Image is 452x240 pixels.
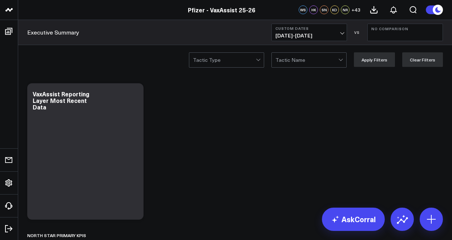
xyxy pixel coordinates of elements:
[367,24,443,41] button: No Comparison
[322,208,385,231] a: AskCorral
[351,30,364,35] div: VS
[309,5,318,14] div: HK
[33,90,89,111] div: VaxAssist Reporting Layer Most Recent Data
[330,5,339,14] div: KD
[275,26,343,31] b: Custom Dates
[27,28,79,36] a: Executive Summary
[354,52,395,67] button: Apply Filters
[320,5,328,14] div: SN
[402,52,443,67] button: Clear Filters
[188,6,255,14] a: Pfizer - VaxAssist 25-26
[351,7,360,12] span: + 43
[341,5,350,14] div: NR
[371,27,439,31] b: No Comparison
[299,5,307,14] div: WS
[271,24,347,41] button: Custom Dates[DATE]-[DATE]
[351,5,360,14] button: +43
[275,33,343,39] span: [DATE] - [DATE]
